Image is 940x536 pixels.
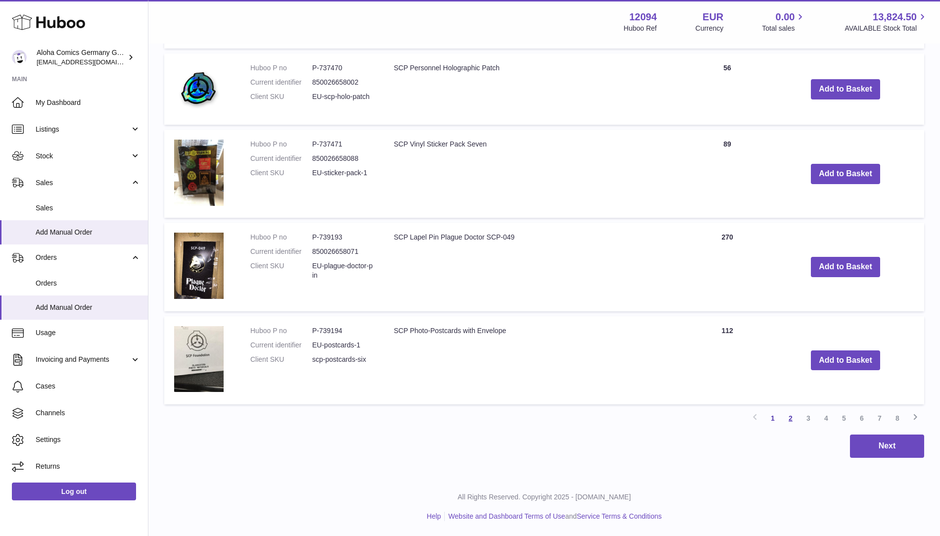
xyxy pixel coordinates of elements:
[12,483,136,500] a: Log out
[312,355,374,364] dd: scp-postcards-six
[36,435,141,444] span: Settings
[250,261,312,280] dt: Client SKU
[250,78,312,87] dt: Current identifier
[312,233,374,242] dd: P-739193
[871,409,889,427] a: 7
[776,10,795,24] span: 0.00
[312,92,374,101] dd: EU-scp-holo-patch
[37,48,126,67] div: Aloha Comics Germany GmbH
[174,140,224,206] img: SCP Vinyl Sticker Pack Seven
[445,512,661,521] li: and
[688,316,767,404] td: 112
[250,326,312,336] dt: Huboo P no
[762,10,806,33] a: 0.00 Total sales
[312,341,374,350] dd: EU-postcards-1
[811,257,880,277] button: Add to Basket
[629,10,657,24] strong: 12094
[36,462,141,471] span: Returns
[688,53,767,125] td: 56
[811,79,880,99] button: Add to Basket
[384,130,688,218] td: SCP Vinyl Sticker Pack Seven
[156,492,932,502] p: All Rights Reserved. Copyright 2025 - [DOMAIN_NAME]
[817,409,835,427] a: 4
[174,326,224,392] img: SCP Photo-Postcards with Envelope
[36,279,141,288] span: Orders
[174,233,224,299] img: SCP Lapel Pin Plague Doctor SCP-049
[811,164,880,184] button: Add to Basket
[312,261,374,280] dd: EU-plague-doctor-pin
[764,409,782,427] a: 1
[845,24,928,33] span: AVAILABLE Stock Total
[799,409,817,427] a: 3
[250,63,312,73] dt: Huboo P no
[782,409,799,427] a: 2
[250,140,312,149] dt: Huboo P no
[250,355,312,364] dt: Client SKU
[36,408,141,418] span: Channels
[811,350,880,371] button: Add to Basket
[384,316,688,404] td: SCP Photo-Postcards with Envelope
[36,253,130,262] span: Orders
[835,409,853,427] a: 5
[250,92,312,101] dt: Client SKU
[36,328,141,338] span: Usage
[696,24,724,33] div: Currency
[312,247,374,256] dd: 850026658071
[312,154,374,163] dd: 850026658088
[688,130,767,218] td: 89
[448,512,565,520] a: Website and Dashboard Terms of Use
[384,53,688,125] td: SCP Personnel Holographic Patch
[36,303,141,312] span: Add Manual Order
[36,228,141,237] span: Add Manual Order
[37,58,145,66] span: [EMAIL_ADDRESS][DOMAIN_NAME]
[36,203,141,213] span: Sales
[36,98,141,107] span: My Dashboard
[312,326,374,336] dd: P-739194
[384,223,688,311] td: SCP Lapel Pin Plague Doctor SCP-049
[873,10,917,24] span: 13,824.50
[250,233,312,242] dt: Huboo P no
[36,178,130,188] span: Sales
[688,223,767,311] td: 270
[845,10,928,33] a: 13,824.50 AVAILABLE Stock Total
[624,24,657,33] div: Huboo Ref
[12,50,27,65] img: comicsaloha@gmail.com
[174,63,224,112] img: SCP Personnel Holographic Patch
[250,154,312,163] dt: Current identifier
[889,409,906,427] a: 8
[250,247,312,256] dt: Current identifier
[36,382,141,391] span: Cases
[703,10,723,24] strong: EUR
[250,341,312,350] dt: Current identifier
[36,151,130,161] span: Stock
[312,168,374,178] dd: EU-sticker-pack-1
[36,125,130,134] span: Listings
[312,140,374,149] dd: P-737471
[250,168,312,178] dt: Client SKU
[853,409,871,427] a: 6
[36,355,130,364] span: Invoicing and Payments
[312,63,374,73] dd: P-737470
[427,512,441,520] a: Help
[762,24,806,33] span: Total sales
[577,512,662,520] a: Service Terms & Conditions
[850,435,924,458] button: Next
[312,78,374,87] dd: 850026658002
